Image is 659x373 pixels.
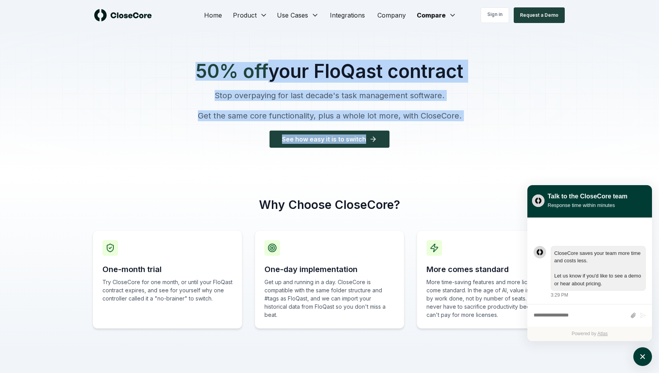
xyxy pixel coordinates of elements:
a: Integrations [324,7,371,23]
div: atlas-message-text [554,249,642,288]
a: Home [198,7,228,23]
h1: your FloQast contract [196,62,463,81]
div: atlas-ticket [527,218,652,341]
button: Attach files by clicking or dropping files here [630,312,636,319]
p: Get the same core functionality, plus a whole lot more, with CloseCore. [196,110,463,121]
button: Use Cases [272,7,324,23]
div: atlas-message-bubble [551,246,646,291]
span: Compare [417,11,446,20]
div: atlas-window [527,185,652,341]
h3: One-month trial [102,264,233,275]
h3: One-day implementation [264,264,395,275]
div: Response time within minutes [548,201,627,209]
button: Request a Demo [514,7,565,23]
div: Wednesday, August 13, 3:29 PM [551,246,646,299]
div: atlas-message-author-avatar [534,246,546,258]
span: Product [233,11,257,20]
h2: Why Choose CloseCore? [93,198,566,212]
div: Talk to the CloseCore team [548,192,627,201]
a: Sign in [481,7,509,23]
div: atlas-composer [534,308,646,323]
button: atlas-launcher [633,347,652,366]
button: See how easy it is to switch [270,131,389,148]
button: Compare [412,7,461,23]
h3: More comes standard [426,264,557,275]
p: More time-saving features and more licenses come standard. In the age of AI, value is measured by... [426,278,557,319]
div: atlas-message [534,246,646,299]
button: Product [228,7,272,23]
p: Get up and running in a day. CloseCore is compatible with the same folder structure and #tags as ... [264,278,395,319]
img: yblje5SQxOoZuw2TcITt_icon.png [532,194,544,207]
a: Company [371,7,412,23]
p: Stop overpaying for last decade's task management software. [196,90,463,101]
img: logo [94,9,152,21]
p: Try CloseCore for one month, or until your FloQast contract expires, and see for yourself why one... [102,278,233,302]
span: 50% off [196,62,268,81]
div: Powered by [527,327,652,341]
div: 3:29 PM [551,292,568,299]
span: Use Cases [277,11,308,20]
a: Atlas [597,331,608,336]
